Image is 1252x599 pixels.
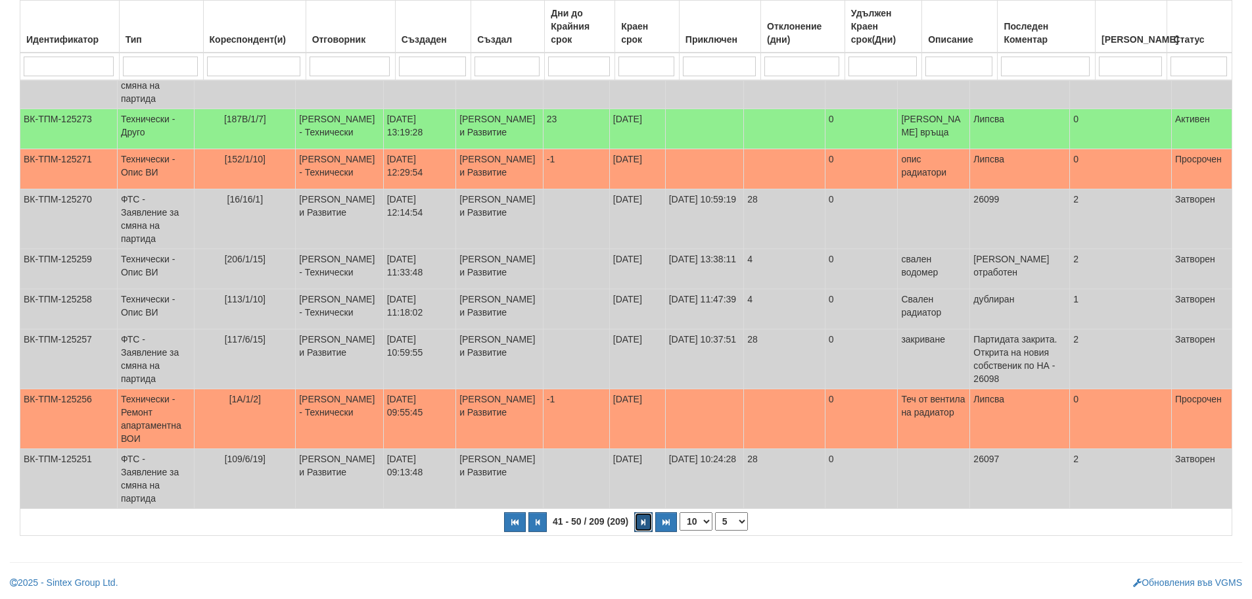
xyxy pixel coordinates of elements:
th: Кореспондент(и): No sort applied, activate to apply an ascending sort [203,1,306,53]
td: [DATE] 10:59:19 [665,189,744,249]
td: [DATE] 13:38:11 [665,249,744,289]
td: [DATE] 09:13:48 [383,449,455,509]
div: [PERSON_NAME] [1099,30,1163,49]
th: Създал: No sort applied, activate to apply an ascending sort [471,1,545,53]
span: -1 [547,154,555,164]
td: ВК-ТПМ-125256 [20,389,118,449]
td: ФТС - Заявление за смяна на партида [117,189,194,249]
span: [16/16/1] [227,194,264,204]
div: Кореспондент(и) [207,30,302,49]
button: Следваща страница [634,512,653,532]
span: -1 [547,394,555,404]
span: [187В/1/7] [224,114,266,124]
p: опис радиатори [901,153,966,179]
td: [PERSON_NAME] - Технически [296,109,384,149]
td: [PERSON_NAME] и Развитие [456,149,544,189]
td: [DATE] [609,289,665,329]
td: [DATE] [609,149,665,189]
p: Теч от вентила на радиатор [901,393,966,419]
span: [113/1/10] [225,294,266,304]
td: [PERSON_NAME] - Технически [296,149,384,189]
button: Последна страница [655,512,677,532]
td: ВК-ТПМ-125259 [20,249,118,289]
th: Брой Файлове: No sort applied, activate to apply an ascending sort [1095,1,1167,53]
td: [DATE] 10:59:55 [383,329,455,389]
td: Затворен [1172,189,1232,249]
th: Отговорник: No sort applied, activate to apply an ascending sort [306,1,395,53]
span: [PERSON_NAME] отработен [973,254,1049,277]
td: [PERSON_NAME] - Технически [296,389,384,449]
td: ВК-ТПМ-125270 [20,189,118,249]
td: ВК-ТПМ-125271 [20,149,118,189]
td: Затворен [1172,329,1232,389]
div: Създал [475,30,541,49]
td: 2 [1070,189,1172,249]
span: Липсва [973,394,1004,404]
td: [PERSON_NAME] и Развитие [456,109,544,149]
td: 2 [1070,249,1172,289]
td: 0 [1070,389,1172,449]
th: Краен срок: No sort applied, activate to apply an ascending sort [615,1,680,53]
td: 0 [825,329,898,389]
div: Краен срок [618,17,676,49]
td: [PERSON_NAME] и Развитие [456,389,544,449]
td: Затворен [1172,249,1232,289]
span: Липсва [973,114,1004,124]
td: [DATE] 13:19:28 [383,109,455,149]
td: ФТС - Заявление за смяна на партида [117,449,194,509]
td: [DATE] 10:24:28 [665,449,744,509]
td: ВК-ТПМ-125257 [20,329,118,389]
div: Създаден [399,30,468,49]
p: закриване [901,333,966,346]
span: 26097 [973,454,999,464]
button: Първа страница [504,512,526,532]
p: [PERSON_NAME] връща [901,112,966,139]
td: [DATE] [609,449,665,509]
td: [DATE] [609,389,665,449]
td: [PERSON_NAME] и Развитие [296,189,384,249]
td: 0 [1070,149,1172,189]
th: Дни до Крайния срок: No sort applied, activate to apply an ascending sort [545,1,615,53]
td: 0 [825,449,898,509]
td: [PERSON_NAME] - Технически [296,249,384,289]
th: Статус: No sort applied, activate to apply an ascending sort [1167,1,1232,53]
td: Просрочен [1172,389,1232,449]
td: [DATE] 11:33:48 [383,249,455,289]
td: [DATE] 11:47:39 [665,289,744,329]
span: [117/6/15] [225,334,266,345]
div: Приключен [683,30,757,49]
td: Технически - Опис ВИ [117,289,194,329]
td: [PERSON_NAME] и Развитие [296,449,384,509]
td: [DATE] 09:55:45 [383,389,455,449]
td: 2 [1070,329,1172,389]
td: [PERSON_NAME] и Развитие [456,189,544,249]
td: 2 [1070,449,1172,509]
th: Създаден: No sort applied, activate to apply an ascending sort [395,1,471,53]
td: 0 [825,289,898,329]
div: Отклонение (дни) [764,17,841,49]
td: 0 [825,249,898,289]
td: Технически - Ремонт апартаментна ВОИ [117,389,194,449]
td: Затворен [1172,449,1232,509]
div: Отговорник [310,30,392,49]
td: [DATE] 12:14:54 [383,189,455,249]
div: Тип [123,30,200,49]
th: Приключен: No sort applied, activate to apply an ascending sort [679,1,760,53]
td: 0 [825,389,898,449]
span: [1А/1/2] [229,394,261,404]
p: свален водомер [901,252,966,279]
td: [DATE] 11:18:02 [383,289,455,329]
td: 0 [1070,109,1172,149]
div: Идентификатор [24,30,116,49]
th: Удължен Краен срок(Дни): No sort applied, activate to apply an ascending sort [845,1,921,53]
a: Обновления във VGMS [1133,577,1242,588]
td: Технически - Опис ВИ [117,149,194,189]
td: [DATE] 12:29:54 [383,149,455,189]
td: ВК-ТПМ-125251 [20,449,118,509]
td: [DATE] [609,249,665,289]
span: дублиран [973,294,1014,304]
td: 28 [744,189,825,249]
td: [DATE] 10:37:51 [665,329,744,389]
span: 26099 [973,194,999,204]
td: [PERSON_NAME] и Развитие [456,449,544,509]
